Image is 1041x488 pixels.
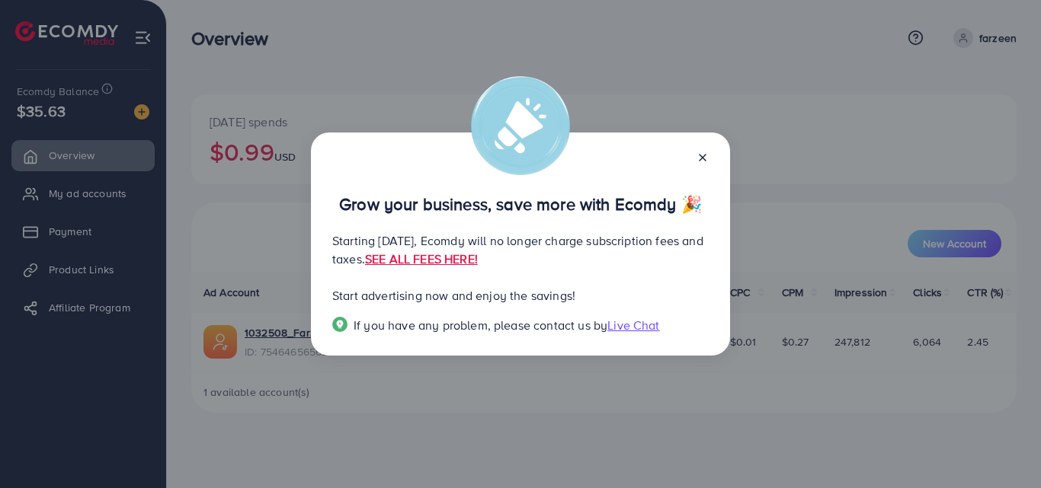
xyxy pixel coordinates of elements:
img: Popup guide [332,317,348,332]
p: Grow your business, save more with Ecomdy 🎉 [332,195,709,213]
img: alert [471,76,570,175]
p: Start advertising now and enjoy the savings! [332,286,709,305]
span: Live Chat [607,317,659,333]
a: SEE ALL FEES HERE! [365,250,478,267]
p: Starting [DATE], Ecomdy will no longer charge subscription fees and taxes. [332,231,709,268]
span: If you have any problem, please contact us by [354,317,607,333]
